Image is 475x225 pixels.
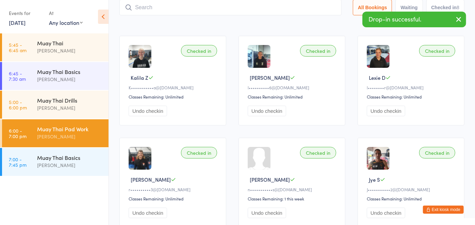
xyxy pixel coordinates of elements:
time: 6:45 - 7:30 am [9,71,26,81]
button: Undo checkin [248,106,286,116]
div: Muay Thai Drills [37,96,103,104]
div: Muay Thai Basics [37,68,103,75]
div: At [49,7,83,19]
time: 6:00 - 7:00 pm [9,128,27,139]
div: Classes Remaining: Unlimited [367,94,457,100]
div: Muay Thai Pad Work [37,125,103,133]
a: [DATE] [9,19,26,26]
div: [PERSON_NAME] [37,47,103,55]
div: K•••••••••••a@[DOMAIN_NAME] [129,85,219,90]
button: Undo checkin [129,208,167,218]
div: Classes Remaining: 1 this week [248,196,338,201]
div: l••••••••••6@[DOMAIN_NAME] [248,85,338,90]
span: Kalila Z [131,74,148,81]
div: Checked in [300,45,336,57]
span: Jye S [369,176,380,183]
time: 5:45 - 6:45 am [9,42,27,53]
a: 5:45 -6:45 amMuay Thai[PERSON_NAME] [2,33,109,61]
div: Drop-in successful. [362,12,466,27]
span: Lexie D [369,74,386,81]
span: [PERSON_NAME] [250,74,290,81]
time: 5:00 - 6:00 pm [9,99,27,110]
div: 8 [457,5,459,10]
img: image1719816894.png [248,45,271,68]
a: 6:00 -7:00 pmMuay Thai Pad Work[PERSON_NAME] [2,119,109,147]
img: image1724702049.png [367,45,390,68]
div: Checked in [419,45,455,57]
div: Checked in [419,147,455,159]
a: 7:00 -7:45 pmMuay Thai Basics[PERSON_NAME] [2,148,109,176]
div: Checked in [181,45,217,57]
a: 6:45 -7:30 amMuay Thai Basics[PERSON_NAME] [2,62,109,90]
div: [PERSON_NAME] [37,75,103,83]
button: Undo checkin [248,208,286,218]
div: Classes Remaining: Unlimited [367,196,457,201]
div: n•••••••••••s@[DOMAIN_NAME] [248,186,338,192]
div: [PERSON_NAME] [37,161,103,169]
div: Checked in [181,147,217,159]
div: [PERSON_NAME] [37,104,103,112]
div: Classes Remaining: Unlimited [129,94,219,100]
div: Events for [9,7,42,19]
time: 7:00 - 7:45 pm [9,156,27,167]
div: Classes Remaining: Unlimited [129,196,219,201]
div: Classes Remaining: Unlimited [248,94,338,100]
button: Undo checkin [367,106,405,116]
button: Exit kiosk mode [423,206,464,214]
button: Undo checkin [129,106,167,116]
div: J•••••••••••2@[DOMAIN_NAME] [367,186,457,192]
div: Checked in [300,147,336,159]
img: image1717484977.png [129,45,151,68]
span: [PERSON_NAME] [131,176,171,183]
span: [PERSON_NAME] [250,176,290,183]
div: Muay Thai Basics [37,154,103,161]
div: [PERSON_NAME] [37,133,103,140]
div: r••••••••••3@[DOMAIN_NAME] [129,186,219,192]
div: Muay Thai [37,39,103,47]
img: image1734307779.png [367,147,390,170]
img: image1718135749.png [129,147,151,170]
div: l••••••••r@[DOMAIN_NAME] [367,85,457,90]
a: 5:00 -6:00 pmMuay Thai Drills[PERSON_NAME] [2,91,109,119]
button: Undo checkin [367,208,405,218]
div: Any location [49,19,83,26]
